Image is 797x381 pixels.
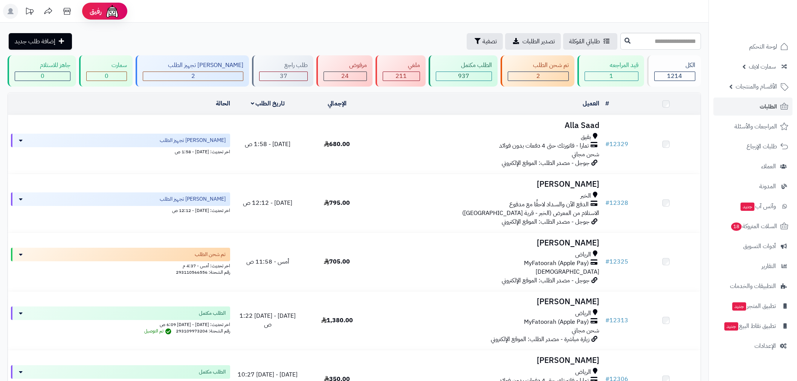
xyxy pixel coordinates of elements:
span: 937 [458,72,469,81]
span: تصدير الطلبات [522,37,555,46]
span: تمارا - فاتورتك حتى 4 دفعات بدون فوائد [499,142,589,150]
span: # [605,316,609,325]
span: 680.00 [324,140,350,149]
span: شحن مجاني [572,150,599,159]
span: [DATE] - 1:58 ص [245,140,290,149]
a: الحالة [216,99,230,108]
a: الطلب مكتمل 937 [427,55,499,87]
div: [PERSON_NAME] تجهيز الطلب [143,61,243,70]
span: تطبيق المتجر [731,301,776,311]
span: 37 [280,72,287,81]
span: لوحة التحكم [749,41,777,52]
span: جوجل - مصدر الطلب: الموقع الإلكتروني [502,158,589,168]
span: العملاء [761,161,776,172]
span: جوجل - مصدر الطلب: الموقع الإلكتروني [502,276,589,285]
span: رفيق [90,7,102,16]
a: تصدير الطلبات [505,33,561,50]
div: 211 [383,72,420,81]
span: السلات المتروكة [730,221,777,232]
a: العميل [583,99,599,108]
span: أدوات التسويق [743,241,776,251]
span: طلبات الإرجاع [747,141,777,152]
span: 705.00 [324,257,350,266]
span: تطبيق نقاط البيع [724,321,776,331]
a: المدونة [713,177,792,195]
div: تم شحن الطلب [508,61,569,70]
div: ملغي [383,61,420,70]
span: [DATE] - [DATE] 1:22 ص [240,311,296,329]
a: الإعدادات [713,337,792,355]
div: اخر تحديث: [DATE] - 12:12 ص [11,206,230,214]
span: بقيق [581,133,591,142]
span: الطلب مكتمل [199,368,226,376]
img: ai-face.png [105,4,120,19]
a: طلب راجع 37 [250,55,315,87]
h3: [PERSON_NAME] [375,180,599,189]
span: أمس - 11:58 ص [246,257,289,266]
span: الطلب مكتمل [199,309,226,317]
span: الاستلام من المعرض (الخبر - قرية [GEOGRAPHIC_DATA]) [462,209,599,218]
span: تم شحن الطلب [195,251,226,258]
span: الرياض [575,250,591,259]
span: الرياض [575,368,591,376]
span: 2 [536,72,540,81]
span: MyFatoorah (Apple Pay) [524,318,589,326]
a: #12325 [605,257,628,266]
div: سمارت [86,61,127,70]
div: 0 [15,72,70,81]
span: الأقسام والمنتجات [736,81,777,92]
span: [DEMOGRAPHIC_DATA] [536,267,599,276]
span: إضافة طلب جديد [15,37,55,46]
h3: [PERSON_NAME] [375,356,599,365]
span: 1 [609,72,613,81]
a: العملاء [713,157,792,175]
span: 18 [731,222,742,231]
a: #12329 [605,140,628,149]
span: جديد [732,302,746,311]
span: # [605,140,609,149]
span: [DATE] - 12:12 ص [243,198,292,207]
span: طلباتي المُوكلة [569,37,600,46]
span: الطلبات [760,101,777,112]
span: جوجل - مصدر الطلب: الموقع الإلكتروني [502,217,589,226]
a: طلباتي المُوكلة [563,33,617,50]
span: 211 [395,72,407,81]
a: لوحة التحكم [713,38,792,56]
span: # [605,198,609,207]
span: رقم الشحنة: 293110566556 [176,269,230,276]
span: التطبيقات والخدمات [730,281,776,291]
a: جاهز للاستلام 0 [6,55,78,87]
div: 937 [436,72,492,81]
a: قيد المراجعه 1 [576,55,646,87]
a: إضافة طلب جديد [9,33,72,50]
div: قيد المراجعه [585,61,638,70]
span: تم التوصيل [144,328,173,334]
a: التطبيقات والخدمات [713,277,792,295]
a: التقارير [713,257,792,275]
div: مرفوض [324,61,366,70]
a: ملغي 211 [374,55,427,87]
span: المدونة [759,181,776,192]
span: # [605,257,609,266]
span: MyFatoorah (Apple Pay) [524,259,589,268]
h3: Alla Saad [375,121,599,130]
span: 795.00 [324,198,350,207]
div: طلب راجع [259,61,308,70]
a: أدوات التسويق [713,237,792,255]
span: سمارت لايف [749,61,776,72]
h3: [PERSON_NAME] [375,239,599,247]
span: 1214 [667,72,682,81]
a: الإجمالي [328,99,347,108]
span: التقارير [762,261,776,271]
a: تطبيق نقاط البيعجديد [713,317,792,335]
a: تاريخ الطلب [251,99,285,108]
div: اخر تحديث: [DATE] - 1:58 ص [11,147,230,155]
span: جديد [724,322,738,331]
span: وآتس آب [740,201,776,212]
a: تحديثات المنصة [20,4,39,21]
span: الرياض [575,309,591,318]
a: سمارت 0 [78,55,134,87]
span: [PERSON_NAME] تجهيز الطلب [160,137,226,144]
a: #12313 [605,316,628,325]
a: وآتس آبجديد [713,197,792,215]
